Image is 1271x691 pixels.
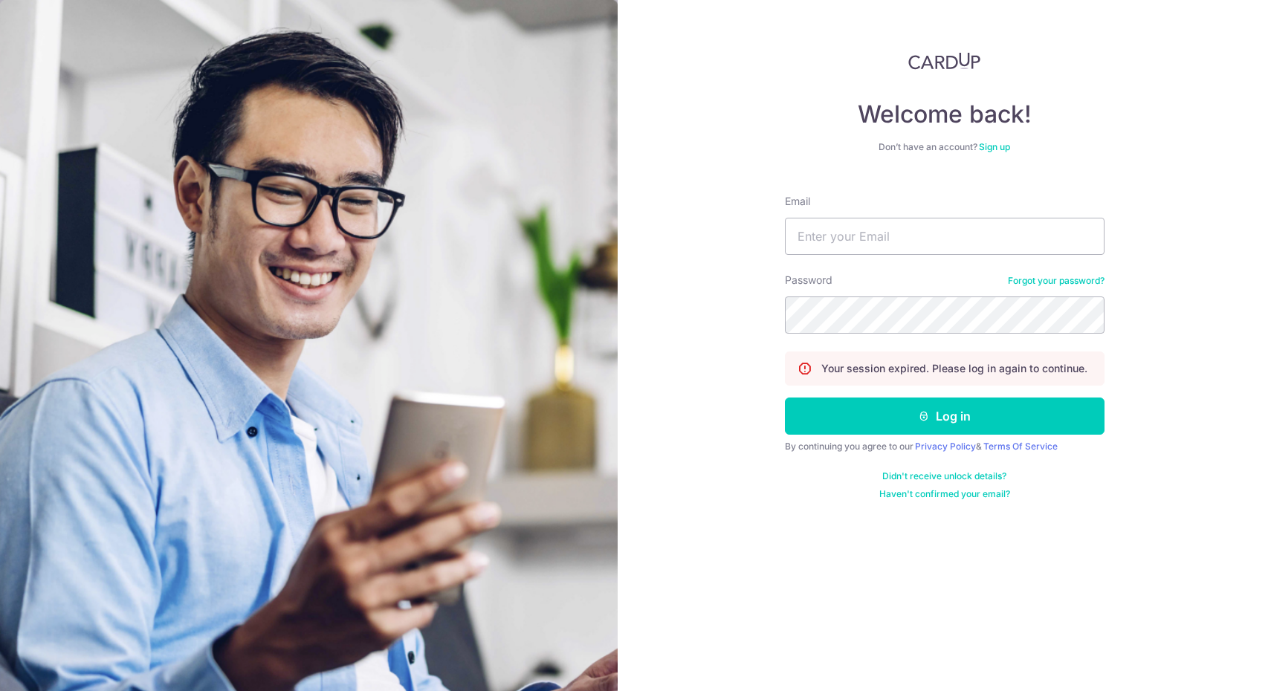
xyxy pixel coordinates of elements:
[979,141,1010,152] a: Sign up
[785,398,1105,435] button: Log in
[785,441,1105,452] div: By continuing you agree to our &
[785,273,832,288] label: Password
[785,218,1105,255] input: Enter your Email
[785,141,1105,153] div: Don’t have an account?
[1008,275,1105,287] a: Forgot your password?
[908,52,981,70] img: CardUp Logo
[879,488,1010,500] a: Haven't confirmed your email?
[785,100,1105,129] h4: Welcome back!
[882,470,1006,482] a: Didn't receive unlock details?
[785,194,810,209] label: Email
[821,361,1087,376] p: Your session expired. Please log in again to continue.
[915,441,976,452] a: Privacy Policy
[983,441,1058,452] a: Terms Of Service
